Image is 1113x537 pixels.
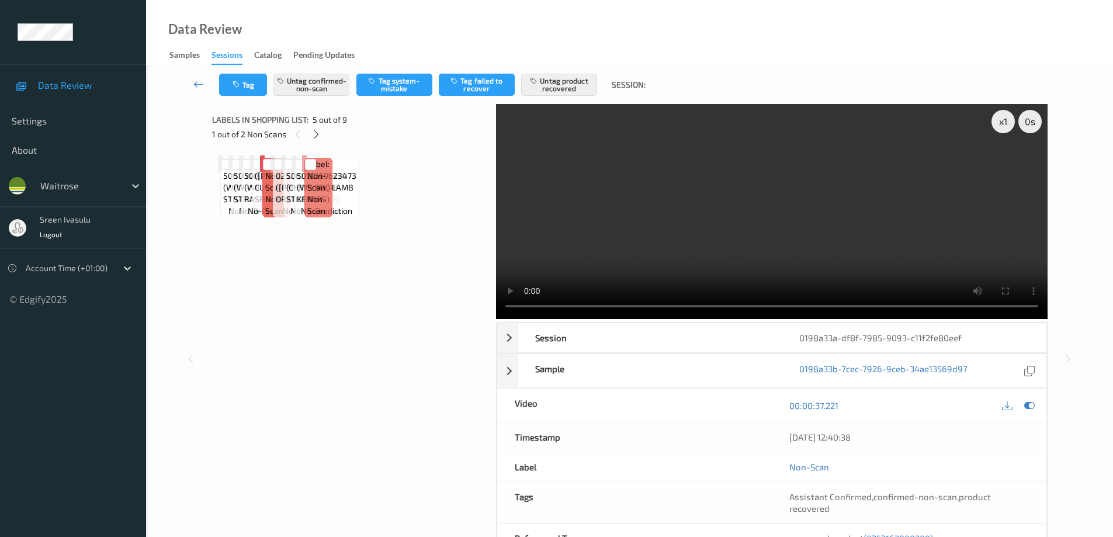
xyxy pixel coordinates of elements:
[244,158,303,205] span: Label: 5000169079997 (WR RASPBERRIES)
[521,74,597,96] button: Untag product recovered
[497,354,1047,388] div: Sample0198a33b-7cec-7926-9ceb-34ae13569d97
[255,158,320,193] span: Label: 00005630 ([PERSON_NAME] CUCUMBER)
[307,193,330,217] span: non-scan
[273,74,349,96] button: Untag confirmed-non-scan
[265,193,287,217] span: non-scan
[497,389,772,422] div: Video
[248,205,299,217] span: no-prediction
[290,205,342,217] span: no-prediction
[991,110,1015,133] div: x 1
[254,49,282,64] div: Catalog
[789,491,991,514] span: product recovered
[211,47,254,65] a: Sessions
[439,74,515,96] button: Tag failed to recover
[234,158,296,205] span: Label: 5000169657461 (WR STRAWBERRIES)
[283,205,334,217] span: no-prediction
[789,461,829,473] a: Non-Scan
[789,400,838,411] a: 00:00:37.221
[313,114,347,126] span: 5 out of 9
[518,354,782,387] div: Sample
[297,158,356,205] span: Label: 5000169623473 (WR BBQ LAMB KEBABS)
[497,482,772,523] div: Tags
[497,323,1047,353] div: Session0198a33a-df8f-7985-9093-c11f2fe80eef
[782,323,1046,352] div: 0198a33a-df8f-7985-9093-c11f2fe80eef
[789,491,872,502] span: Assistant Confirmed
[254,47,293,64] a: Catalog
[168,23,242,35] div: Data Review
[223,158,286,205] span: Label: 5000169657461 (WR STRAWBERRIES)
[301,205,352,217] span: no-prediction
[789,491,991,514] span: , ,
[1018,110,1042,133] div: 0 s
[518,323,782,352] div: Session
[307,158,330,193] span: Label: Non-Scan
[873,491,957,502] span: confirmed-non-scan
[169,47,211,64] a: Samples
[219,74,267,96] button: Tag
[212,114,308,126] span: Labels in shopping list:
[228,205,280,217] span: no-prediction
[211,49,242,65] div: Sessions
[789,431,1029,443] div: [DATE] 12:40:38
[612,79,646,91] span: Session:
[265,158,287,193] span: Label: Non-Scan
[212,127,488,141] div: 1 out of 2 Non Scans
[293,47,366,64] a: Pending Updates
[293,49,355,64] div: Pending Updates
[356,74,432,96] button: Tag system-mistake
[799,363,968,379] a: 0198a33b-7cec-7926-9ceb-34ae13569d97
[262,193,313,205] span: no-prediction
[169,49,200,64] div: Samples
[286,158,346,205] span: Label: 5000169496350 (CHIMICHURRI STEAKS)
[276,158,341,205] span: Label: 0252167000700 ([PERSON_NAME] ORANGE PEPPER)
[497,422,772,452] div: Timestamp
[239,205,290,217] span: no-prediction
[497,452,772,481] div: Label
